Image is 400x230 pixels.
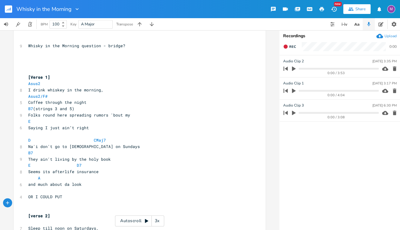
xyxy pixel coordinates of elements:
[28,150,33,156] span: B7
[28,213,50,218] span: [verse 2]
[28,156,111,162] span: They ain't living by the holy book
[28,182,82,187] span: and much about da look
[28,106,33,111] span: B7
[28,43,125,48] span: Whisky in the Morning question - bridge?
[283,103,304,108] span: Audio Clip 3
[41,23,48,26] div: BPM
[283,80,304,86] span: Audio Clip 1
[16,6,72,12] span: Whisky in the Morning
[372,104,397,107] div: [DATE] 6:30 PM
[94,137,106,143] span: CMaj7
[28,106,74,111] span: (strings 3 and 5)
[28,100,86,105] span: Coffee through the night
[294,71,379,75] div: 0:00 / 3:53
[328,4,340,15] button: New
[289,44,296,49] span: Rec
[281,42,298,51] button: Rec
[152,215,163,226] div: 3x
[294,116,379,119] div: 0:00 / 3:08
[28,81,40,86] span: Asus2
[343,4,371,14] button: Share
[372,82,397,85] div: [DATE] 3:17 PM
[115,215,164,226] div: Autoscroll
[387,2,395,16] button: M
[28,137,31,143] span: D
[283,34,397,38] div: Recordings
[389,45,397,48] div: 0:00
[28,119,31,124] span: E
[28,194,62,199] span: OR I COULD PUT
[28,169,99,174] span: Seems its afterlife insurance
[28,74,50,80] span: [Verse 1]
[372,60,397,63] div: [DATE] 3:35 PM
[294,94,379,97] div: 0:00 / 4:04
[38,175,40,181] span: A
[28,87,103,93] span: I drink whiskey in the morning,
[28,125,89,130] span: Saying I just ain’t right
[334,2,342,6] div: New
[81,21,95,27] span: A Major
[28,94,48,99] span: Asus2/F#
[70,22,76,26] div: Key
[77,163,82,168] span: D7
[283,58,304,64] span: Audio Clip 2
[28,163,31,168] span: E
[116,22,133,26] div: Transpose
[387,5,395,13] div: melindameshad
[376,33,397,39] button: Upload
[355,6,366,12] div: Share
[385,34,397,38] div: Upload
[28,144,140,149] span: Na'i don't go to [DEMOGRAPHIC_DATA] on Sundays
[28,112,130,118] span: Folks round here spreading rumors 'bout my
